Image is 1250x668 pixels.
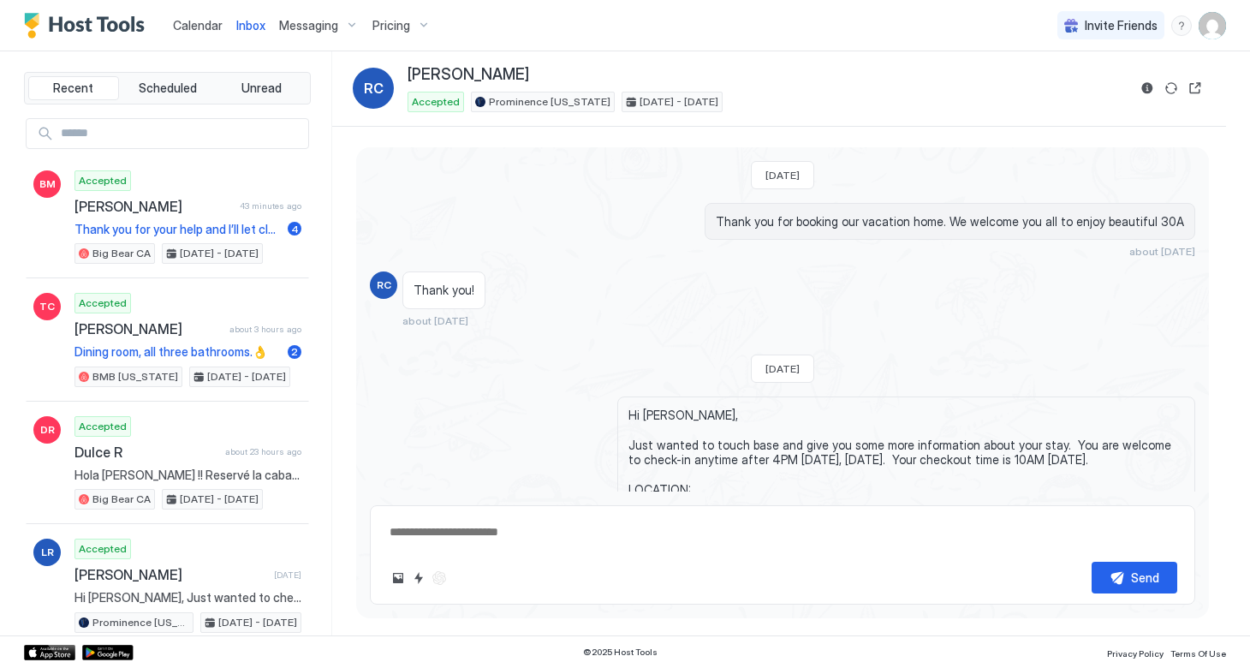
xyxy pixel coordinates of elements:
span: [PERSON_NAME] [74,320,223,337]
span: Big Bear CA [92,246,151,261]
span: BMB [US_STATE] [92,369,178,385]
a: Calendar [173,16,223,34]
input: Input Field [54,119,308,148]
span: Unread [241,81,282,96]
span: RC [377,277,391,293]
span: Big Bear CA [92,492,151,507]
div: Send [1131,569,1159,587]
span: Scheduled [139,81,197,96]
span: DR [40,422,55,438]
span: 4 [291,223,299,236]
button: Unread [216,76,307,100]
span: Dulce R [74,444,218,461]
span: Thank you for booking our vacation home. We welcome you all to enjoy beautiful 30A [716,214,1184,230]
span: Accepted [412,94,460,110]
span: Thank you for your help and I’ll let cleaner know. Have a safe trip home. [74,222,281,237]
span: Dining room, all three bathrooms.👌 [74,344,281,360]
div: menu [1171,15,1192,36]
span: Accepted [79,173,127,188]
span: [DATE] [274,570,301,581]
span: about 23 hours ago [225,446,301,457]
div: tab-group [24,72,311,104]
span: about [DATE] [402,314,468,327]
span: Hola [PERSON_NAME] !! Reservé la cabaña. [74,468,301,483]
span: [DATE] - [DATE] [180,492,259,507]
button: Reservation information [1137,78,1158,98]
a: App Store [24,645,75,660]
a: Inbox [236,16,265,34]
span: © 2025 Host Tools [583,647,658,658]
button: Recent [28,76,119,100]
span: LR [41,545,54,560]
span: 43 minutes ago [240,200,301,212]
a: Privacy Policy [1107,643,1164,661]
span: Calendar [173,18,223,33]
span: Hi [PERSON_NAME], Just wanted to check in and make sure you have everything you need? Hope you're... [74,590,301,605]
span: Accepted [79,541,127,557]
span: [PERSON_NAME] [74,198,233,215]
span: Invite Friends [1085,18,1158,33]
span: Accepted [79,419,127,434]
span: [DATE] - [DATE] [207,369,286,385]
span: Pricing [372,18,410,33]
a: Host Tools Logo [24,13,152,39]
span: about 3 hours ago [229,324,301,335]
button: Upload image [388,568,408,588]
span: Prominence [US_STATE] [489,94,610,110]
span: Terms Of Use [1170,648,1226,659]
span: [DATE] [765,169,800,182]
span: 2 [291,345,298,358]
a: Terms Of Use [1170,643,1226,661]
button: Scheduled [122,76,213,100]
span: [DATE] - [DATE] [218,615,297,630]
span: Recent [53,81,93,96]
span: Accepted [79,295,127,311]
span: [PERSON_NAME] [74,566,267,583]
button: Open reservation [1185,78,1205,98]
span: TC [39,299,55,314]
span: Thank you! [414,283,474,298]
span: about [DATE] [1129,245,1195,258]
span: [DATE] [765,362,800,375]
a: Google Play Store [82,645,134,660]
button: Send [1092,562,1177,593]
button: Quick reply [408,568,429,588]
span: Messaging [279,18,338,33]
div: User profile [1199,12,1226,39]
span: [DATE] - [DATE] [180,246,259,261]
span: RC [364,78,384,98]
span: BM [39,176,56,192]
span: Prominence [US_STATE] [92,615,189,630]
span: [DATE] - [DATE] [640,94,718,110]
span: Privacy Policy [1107,648,1164,659]
button: Sync reservation [1161,78,1182,98]
iframe: Intercom live chat [17,610,58,651]
span: Inbox [236,18,265,33]
span: [PERSON_NAME] [408,65,529,85]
